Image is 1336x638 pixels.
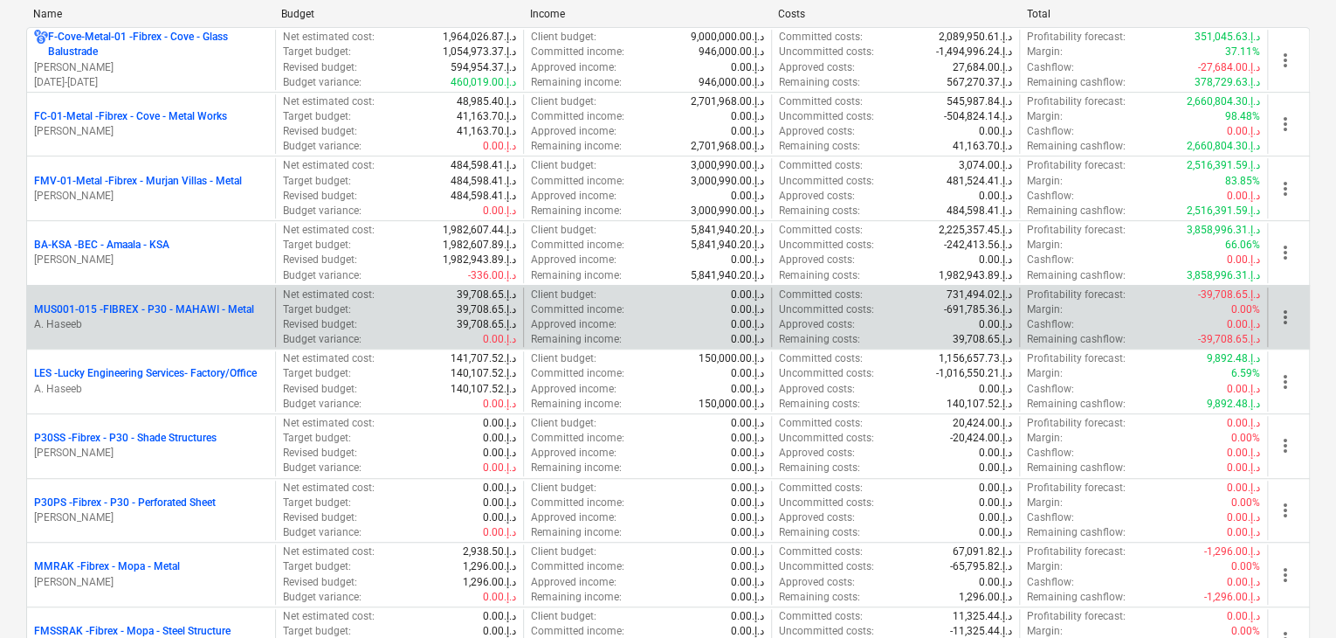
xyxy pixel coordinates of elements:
p: BA-KSA - BEC - Amaala - KSA [34,238,169,253]
p: Profitability forecast : [1027,158,1126,173]
p: 946,000.00د.إ.‏ [699,45,764,59]
div: MMRAK -Fibrex - Mopa - Metal[PERSON_NAME] [34,559,268,589]
p: 1,982,607.44د.إ.‏ [443,223,516,238]
p: 484,598.41د.إ.‏ [947,204,1012,218]
p: 0.00د.إ.‏ [1227,525,1260,540]
p: 0.00د.إ.‏ [731,60,764,75]
p: Revised budget : [283,317,357,332]
p: -39,708.65د.إ.‏ [1198,332,1260,347]
p: Target budget : [283,174,351,189]
p: 0.00د.إ.‏ [979,481,1012,496]
p: 594,954.37د.إ.‏ [451,60,516,75]
p: Uncommitted costs : [779,366,874,381]
p: 3,000,990.00د.إ.‏ [691,158,764,173]
p: Remaining cashflow : [1027,204,1126,218]
div: Costs [778,8,1012,20]
p: 0.00د.إ.‏ [1227,446,1260,461]
p: -336.00د.إ.‏ [468,268,516,283]
p: Remaining costs : [779,525,860,540]
p: 0.00د.إ.‏ [1227,382,1260,397]
p: Committed costs : [779,30,863,45]
p: 0.00د.إ.‏ [483,446,516,461]
p: Cashflow : [1027,446,1074,461]
p: [PERSON_NAME] [34,575,268,590]
p: Cashflow : [1027,317,1074,332]
p: Revised budget : [283,382,357,397]
div: Income [530,8,764,20]
p: Net estimated cost : [283,416,375,431]
p: Remaining costs : [779,461,860,475]
p: 2,089,950.61د.إ.‏ [939,30,1012,45]
p: 0.00د.إ.‏ [731,525,764,540]
p: -1,016,550.21د.إ.‏ [936,366,1012,381]
p: 5,841,940.20د.إ.‏ [691,223,764,238]
p: Committed income : [531,45,624,59]
p: 0.00د.إ.‏ [731,302,764,317]
p: 484,598.41د.إ.‏ [451,174,516,189]
p: 0.00د.إ.‏ [483,397,516,412]
p: 946,000.00د.إ.‏ [699,75,764,90]
p: 39,708.65د.إ.‏ [457,288,516,302]
p: 2,225,357.45د.إ.‏ [939,223,1012,238]
p: Committed income : [531,366,624,381]
span: more_vert [1275,307,1296,328]
p: Committed income : [531,431,624,446]
p: 0.00% [1231,496,1260,510]
p: 39,708.65د.إ.‏ [953,332,1012,347]
p: 150,000.00د.إ.‏ [699,351,764,366]
p: Net estimated cost : [283,30,375,45]
p: [PERSON_NAME] [34,446,268,461]
span: more_vert [1275,500,1296,521]
p: Remaining income : [531,75,622,90]
p: [PERSON_NAME] [34,510,268,525]
p: Approved income : [531,317,616,332]
p: Budget variance : [283,75,362,90]
p: 0.00د.إ.‏ [1227,317,1260,332]
p: Uncommitted costs : [779,496,874,510]
p: 150,000.00د.إ.‏ [699,397,764,412]
p: Net estimated cost : [283,481,375,496]
p: 0.00د.إ.‏ [979,510,1012,525]
p: Remaining cashflow : [1027,525,1126,540]
p: 9,892.48د.إ.‏ [1207,351,1260,366]
p: Client budget : [531,351,596,366]
p: Remaining costs : [779,332,860,347]
p: Committed costs : [779,158,863,173]
span: more_vert [1275,371,1296,392]
p: Remaining cashflow : [1027,75,1126,90]
p: 1,964,026.87د.إ.‏ [443,30,516,45]
p: 731,494.02د.إ.‏ [947,288,1012,302]
p: Remaining cashflow : [1027,139,1126,154]
p: Client budget : [531,30,596,45]
p: Margin : [1027,109,1063,124]
p: Target budget : [283,109,351,124]
p: Remaining costs : [779,75,860,90]
p: 484,598.41د.إ.‏ [451,189,516,204]
p: Target budget : [283,366,351,381]
p: 567,270.37د.إ.‏ [947,75,1012,90]
p: Budget variance : [283,204,362,218]
p: 0.00د.إ.‏ [1227,124,1260,139]
p: Remaining income : [531,332,622,347]
p: Margin : [1027,366,1063,381]
p: Remaining income : [531,397,622,412]
p: 481,524.41د.إ.‏ [947,174,1012,189]
p: Target budget : [283,431,351,446]
p: Target budget : [283,238,351,253]
p: Committed costs : [779,416,863,431]
p: 2,660,804.30د.إ.‏ [1187,94,1260,109]
p: 0.00د.إ.‏ [979,496,1012,510]
p: 0.00د.إ.‏ [731,366,764,381]
p: 0.00د.إ.‏ [731,288,764,302]
p: Committed costs : [779,351,863,366]
p: FMV-01-Metal - Fibrex - Murjan Villas - Metal [34,174,242,189]
p: 1,156,657.73د.إ.‏ [939,351,1012,366]
p: 37.11% [1225,45,1260,59]
p: 0.00د.إ.‏ [483,525,516,540]
p: 0.00د.إ.‏ [483,510,516,525]
div: Budget [281,8,515,20]
p: 39,708.65د.إ.‏ [457,317,516,332]
div: P30PS -Fibrex - P30 - Perforated Sheet[PERSON_NAME] [34,496,268,525]
p: MMRAK - Fibrex - Mopa - Metal [34,559,180,574]
p: 0.00د.إ.‏ [731,253,764,267]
